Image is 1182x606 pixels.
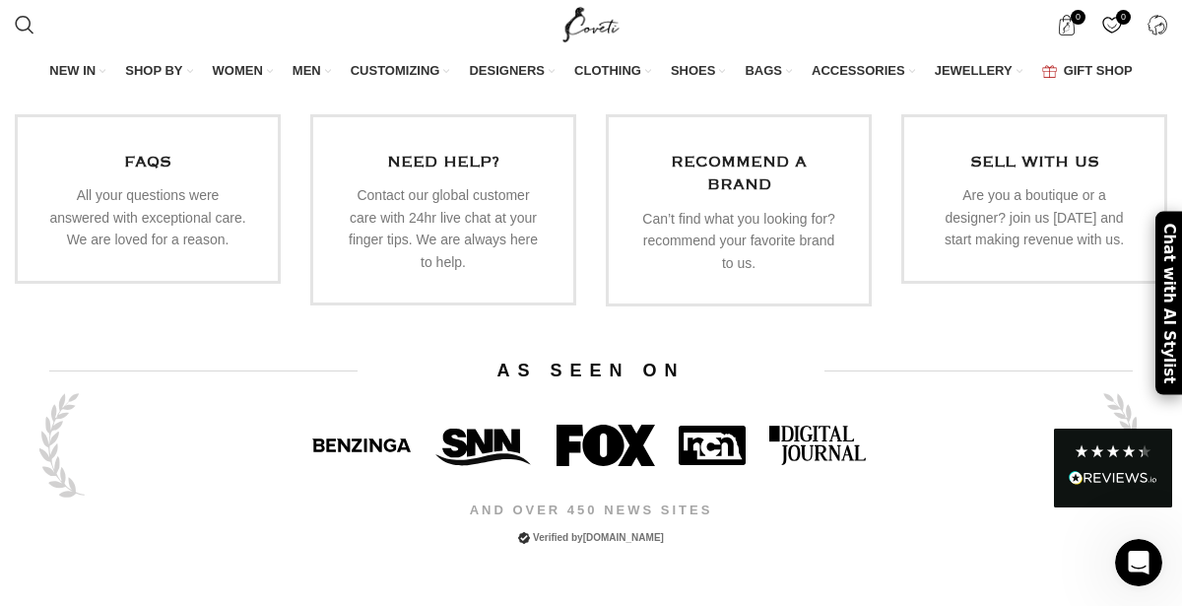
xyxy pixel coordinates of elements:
[469,62,545,80] span: DESIGNERS
[1042,65,1057,78] img: GiftBag
[310,114,576,305] a: Infobox link
[671,51,726,93] a: SHOES
[1091,5,1132,44] a: 0
[1116,10,1131,25] span: 0
[125,62,182,80] span: SHOP BY
[20,337,1162,405] span: AS SEEN ON
[312,426,411,465] img: Featured on Benzinga
[935,62,1013,80] span: JEWELLERY
[1091,5,1132,44] div: My Wishlist
[812,62,905,80] span: ACCESSORIES
[293,51,331,93] a: MEN
[745,51,792,93] a: BAGS
[769,426,866,465] img: Featured on Digital Journal
[812,51,915,93] a: ACCESSORIES
[125,51,192,93] a: SHOP BY
[574,51,651,93] a: CLOTHING
[1054,429,1172,507] div: Read All Reviews
[1064,62,1133,80] span: GIFT SHOP
[351,51,450,93] a: CUSTOMIZING
[745,62,782,80] span: BAGS
[583,532,664,543] a: [DOMAIN_NAME]
[1042,51,1133,93] a: GIFT SHOP
[15,114,281,284] a: Infobox link
[1074,443,1152,459] div: 4.28 Stars
[606,114,872,306] a: Infobox link
[351,62,440,80] span: CUSTOMIZING
[558,16,624,32] a: Site logo
[49,51,105,93] a: NEW IN
[1046,5,1086,44] a: 0
[518,532,530,544] img: public
[5,51,1177,93] div: Main navigation
[533,531,664,544] span: Verified by
[213,51,273,93] a: WOMEN
[5,5,44,44] a: Search
[1071,10,1085,25] span: 0
[1115,539,1162,586] iframe: Intercom live chat
[20,503,1162,519] span: AND OVER 450 NEWS SITES
[935,51,1022,93] a: JEWELLERY
[1069,467,1157,493] div: Read All Reviews
[901,114,1167,284] a: Infobox link
[1098,391,1144,500] img: public
[213,62,263,80] span: WOMEN
[469,51,555,93] a: DESIGNERS
[434,425,533,466] img: Featured on Suncoast News Network
[679,426,745,465] img: Featured on NCN
[557,425,655,466] img: Featured on FOX 40
[574,62,641,80] span: CLOTHING
[1069,471,1157,485] img: REVIEWS.io
[671,62,716,80] span: SHOES
[293,62,321,80] span: MEN
[49,62,96,80] span: NEW IN
[39,391,85,500] img: public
